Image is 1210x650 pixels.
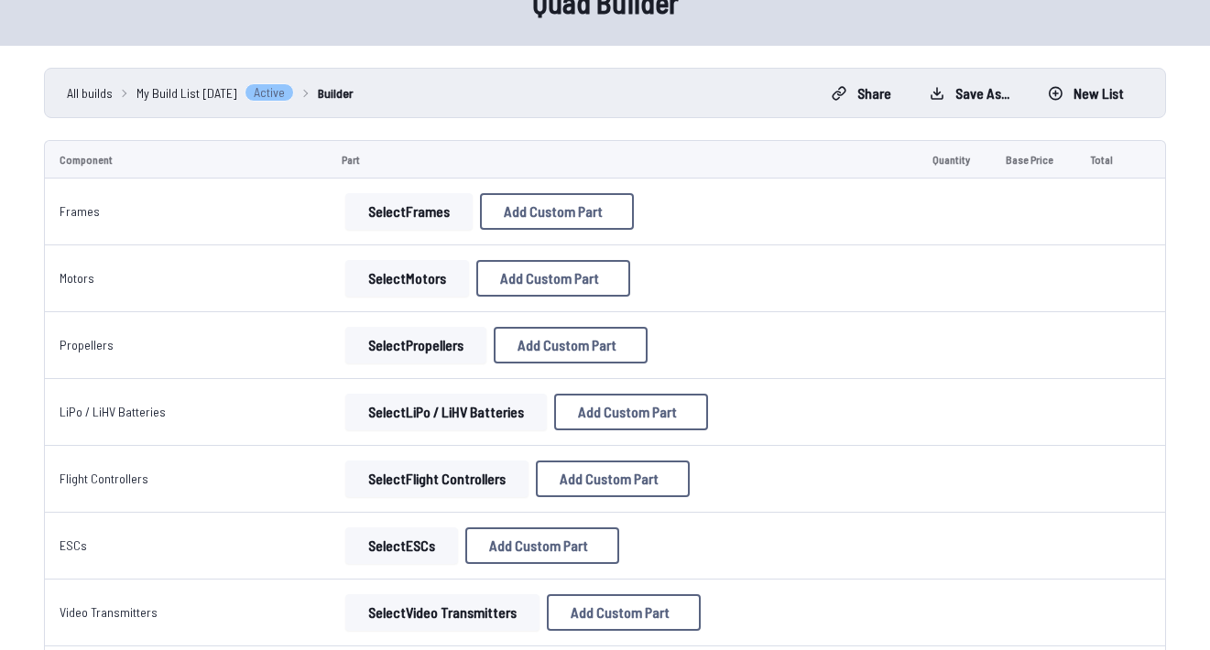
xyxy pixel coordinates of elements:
[518,338,616,352] span: Add Custom Part
[60,537,87,553] a: ESCs
[345,527,458,564] button: SelectESCs
[345,394,547,430] button: SelectLiPo / LiHV Batteries
[571,605,670,620] span: Add Custom Part
[345,327,486,363] button: SelectPropellers
[554,394,708,430] button: Add Custom Part
[342,460,532,497] a: SelectFlight Controllers
[318,83,354,103] a: Builder
[60,337,114,352] a: Propellers
[245,83,294,102] span: Active
[44,140,327,179] td: Component
[345,594,540,631] button: SelectVideo Transmitters
[342,594,543,631] a: SelectVideo Transmitters
[60,203,100,219] a: Frames
[480,193,634,230] button: Add Custom Part
[342,193,476,230] a: SelectFrames
[991,140,1075,179] td: Base Price
[60,270,94,286] a: Motors
[342,327,490,363] a: SelectPropellers
[67,83,113,103] a: All builds
[1075,140,1133,179] td: Total
[494,327,648,363] button: Add Custom Part
[342,394,550,430] a: SelectLiPo / LiHV Batteries
[136,83,237,103] span: My Build List [DATE]
[342,260,473,297] a: SelectMotors
[342,527,462,564] a: SelectESCs
[60,404,166,419] a: LiPo / LiHV Batteries
[547,594,701,631] button: Add Custom Part
[465,527,619,564] button: Add Custom Part
[578,405,677,419] span: Add Custom Part
[476,260,630,297] button: Add Custom Part
[536,460,690,497] button: Add Custom Part
[914,79,1025,108] button: Save as...
[489,538,588,553] span: Add Custom Part
[327,140,918,179] td: Part
[504,204,603,219] span: Add Custom Part
[60,471,148,486] a: Flight Controllers
[560,471,659,486] span: Add Custom Part
[345,460,529,497] button: SelectFlight Controllers
[1032,79,1139,108] button: New List
[816,79,907,108] button: Share
[918,140,991,179] td: Quantity
[60,604,158,620] a: Video Transmitters
[136,83,294,103] a: My Build List [DATE]Active
[345,260,469,297] button: SelectMotors
[345,193,473,230] button: SelectFrames
[500,271,599,286] span: Add Custom Part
